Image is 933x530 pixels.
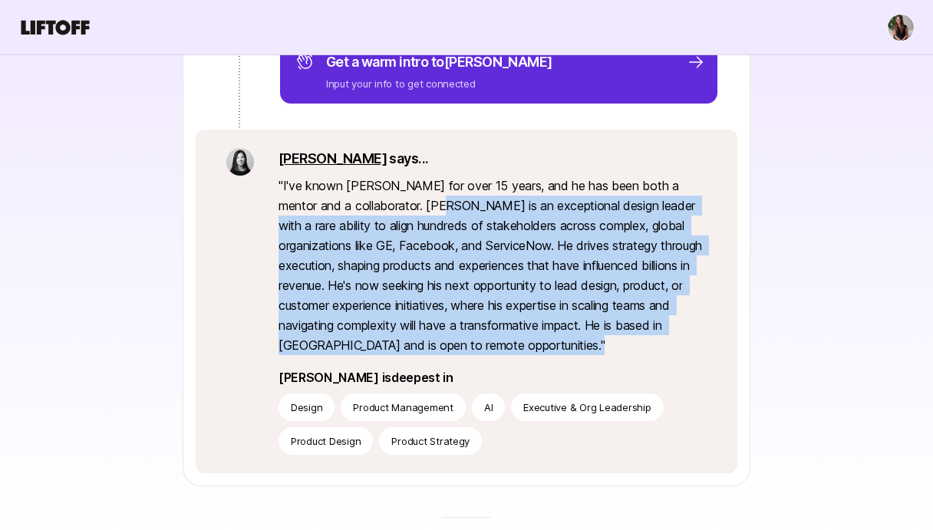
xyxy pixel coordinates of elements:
[279,176,707,355] p: " I've known [PERSON_NAME] for over 15 years, and he has been both a mentor and a collaborator. [...
[326,51,552,73] p: Get a warm intro
[523,400,651,415] p: Executive & Org Leadership
[291,400,322,415] p: Design
[888,15,914,41] img: Ciara Cornette
[279,150,387,166] a: [PERSON_NAME]
[279,148,707,170] p: says...
[484,400,493,415] p: AI
[226,148,254,176] img: a6da1878_b95e_422e_bba6_ac01d30c5b5f.jpg
[291,433,361,449] p: Product Design
[391,433,470,449] p: Product Strategy
[353,400,453,415] p: Product Management
[326,76,552,91] p: Input your info to get connected
[279,367,707,387] p: [PERSON_NAME] is deepest in
[431,54,552,70] span: to [PERSON_NAME]
[887,14,915,41] button: Ciara Cornette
